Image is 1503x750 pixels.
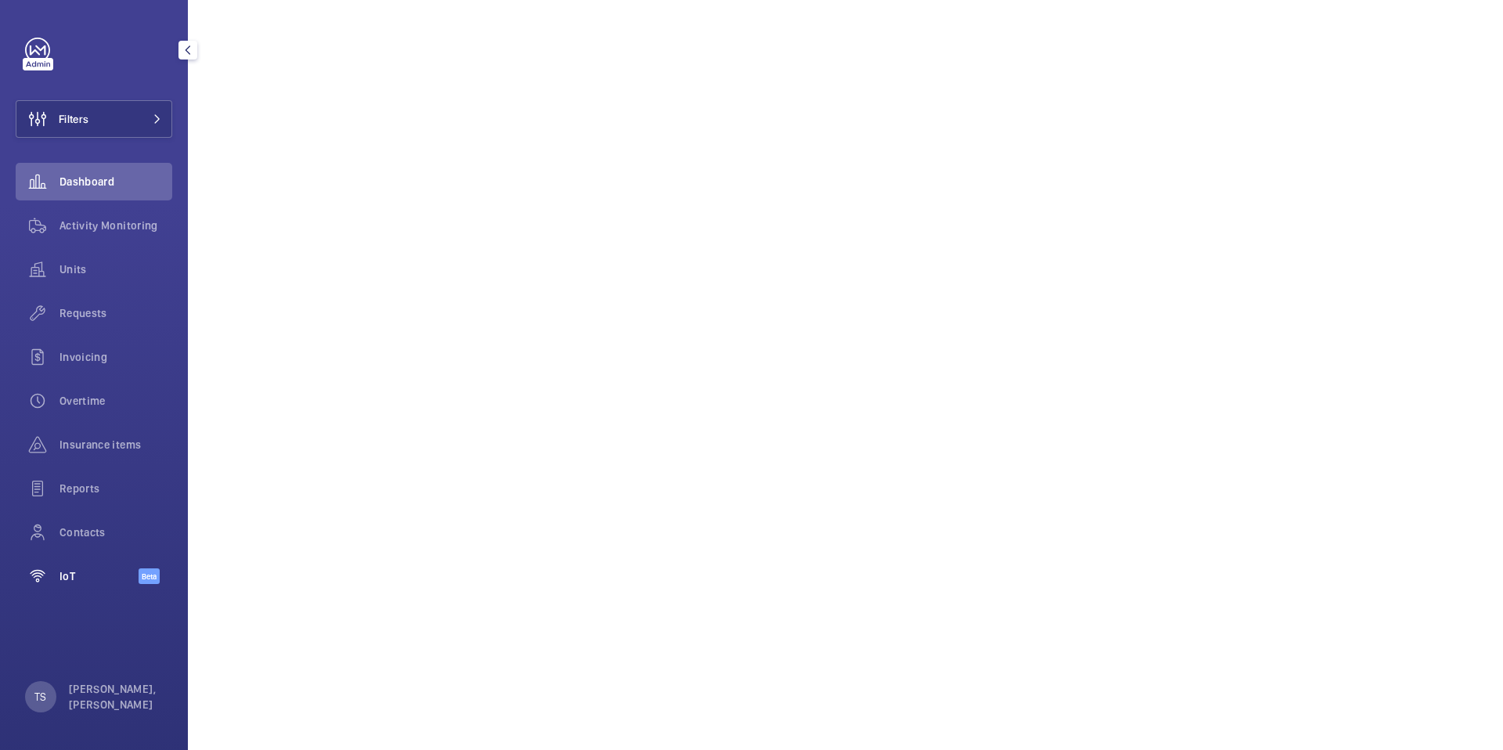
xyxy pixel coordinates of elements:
span: Dashboard [59,174,172,189]
span: Units [59,261,172,277]
span: Contacts [59,525,172,540]
span: Activity Monitoring [59,218,172,233]
span: Requests [59,305,172,321]
span: IoT [59,568,139,584]
span: Insurance items [59,437,172,453]
span: Reports [59,481,172,496]
span: Beta [139,568,160,584]
span: Overtime [59,393,172,409]
span: Filters [59,111,88,127]
p: TS [34,689,46,705]
p: [PERSON_NAME], [PERSON_NAME] [69,681,163,712]
button: Filters [16,100,172,138]
span: Invoicing [59,349,172,365]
